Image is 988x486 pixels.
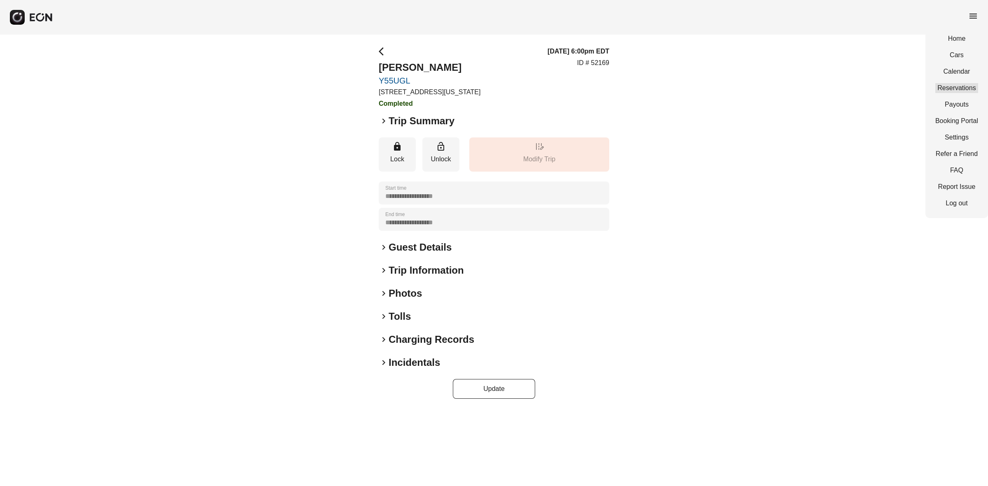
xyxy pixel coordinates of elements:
[935,116,978,126] a: Booking Portal
[379,47,389,56] span: arrow_back_ios
[935,83,978,93] a: Reservations
[935,198,978,208] a: Log out
[935,67,978,77] a: Calendar
[577,58,609,68] p: ID # 52169
[389,356,440,369] h2: Incidentals
[379,76,480,86] a: Y55UGL
[389,333,474,346] h2: Charging Records
[389,241,452,254] h2: Guest Details
[436,142,446,151] span: lock_open
[935,50,978,60] a: Cars
[379,358,389,367] span: keyboard_arrow_right
[379,99,480,109] h3: Completed
[935,165,978,175] a: FAQ
[379,312,389,321] span: keyboard_arrow_right
[379,265,389,275] span: keyboard_arrow_right
[935,34,978,44] a: Home
[453,379,535,399] button: Update
[379,242,389,252] span: keyboard_arrow_right
[426,154,455,164] p: Unlock
[379,61,480,74] h2: [PERSON_NAME]
[392,142,402,151] span: lock
[379,335,389,344] span: keyboard_arrow_right
[935,100,978,109] a: Payouts
[935,133,978,142] a: Settings
[935,182,978,192] a: Report Issue
[389,264,464,277] h2: Trip Information
[968,11,978,21] span: menu
[935,149,978,159] a: Refer a Friend
[389,310,411,323] h2: Tolls
[379,116,389,126] span: keyboard_arrow_right
[422,137,459,172] button: Unlock
[379,137,416,172] button: Lock
[379,288,389,298] span: keyboard_arrow_right
[389,114,454,128] h2: Trip Summary
[383,154,412,164] p: Lock
[389,287,422,300] h2: Photos
[379,87,480,97] p: [STREET_ADDRESS][US_STATE]
[548,47,609,56] h3: [DATE] 6:00pm EDT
